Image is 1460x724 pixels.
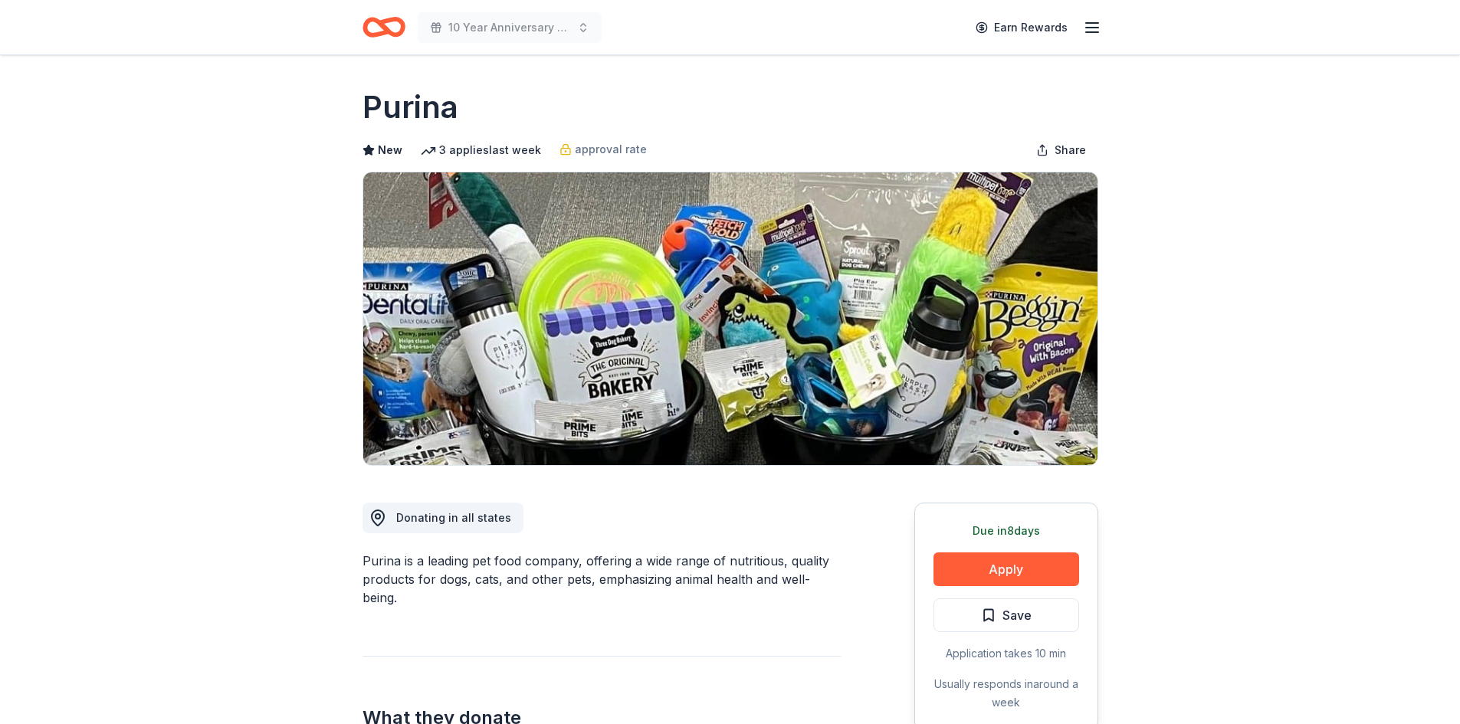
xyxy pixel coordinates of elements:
div: Usually responds in around a week [933,675,1079,712]
button: 10 Year Anniversary event [418,12,602,43]
div: Purina is a leading pet food company, offering a wide range of nutritious, quality products for d... [363,552,841,607]
span: 10 Year Anniversary event [448,18,571,37]
div: Due in 8 days [933,522,1079,540]
a: Home [363,9,405,45]
button: Apply [933,552,1079,586]
span: Donating in all states [396,511,511,524]
a: Earn Rewards [966,14,1077,41]
div: Application takes 10 min [933,644,1079,663]
span: Share [1055,141,1086,159]
img: Image for Purina [363,172,1097,465]
a: approval rate [559,140,647,159]
div: 3 applies last week [421,141,541,159]
span: Save [1002,605,1032,625]
button: Share [1024,135,1098,165]
button: Save [933,598,1079,632]
span: approval rate [575,140,647,159]
h1: Purina [363,86,458,129]
span: New [378,141,402,159]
